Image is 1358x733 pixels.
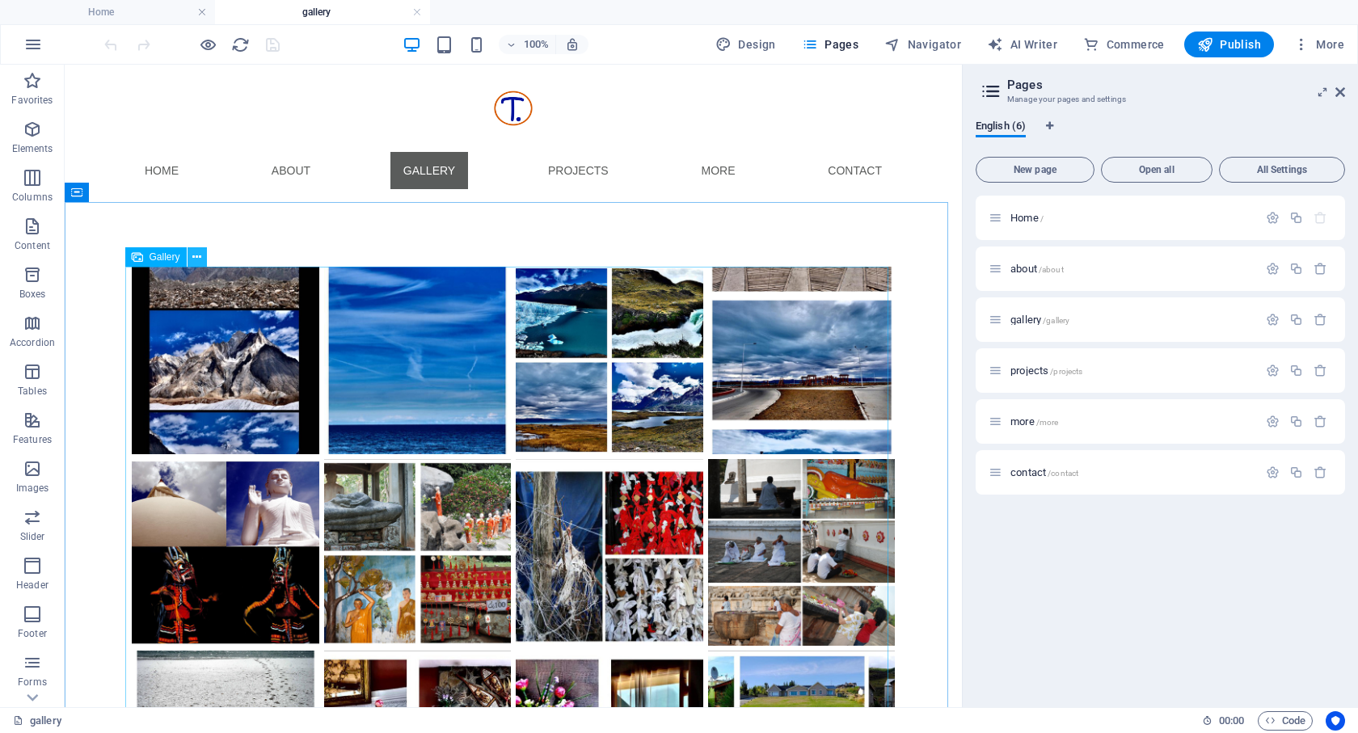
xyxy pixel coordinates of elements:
div: Home/ [1006,213,1258,223]
button: More [1287,32,1351,57]
span: Navigator [884,36,961,53]
span: Commerce [1083,36,1165,53]
span: Design [715,36,776,53]
div: Settings [1266,364,1280,377]
div: Remove [1314,465,1327,479]
span: Code [1265,711,1305,731]
h3: Manage your pages and settings [1007,92,1313,107]
button: Click here to leave preview mode and continue editing [198,35,217,54]
p: Accordion [10,336,55,349]
div: Settings [1266,211,1280,225]
div: Settings [1266,415,1280,428]
div: Duplicate [1289,465,1303,479]
div: Duplicate [1289,415,1303,428]
span: Gallery [150,252,180,262]
button: Code [1258,711,1313,731]
h2: Pages [1007,78,1345,92]
button: Pages [795,32,865,57]
p: Footer [18,627,47,640]
button: AI Writer [981,32,1064,57]
button: All Settings [1219,157,1345,183]
i: Reload page [231,36,250,54]
button: New page [976,157,1094,183]
span: Click to open page [1010,263,1064,275]
p: Forms [18,676,47,689]
span: All Settings [1226,165,1338,175]
span: English (6) [976,116,1026,139]
button: Navigator [878,32,968,57]
div: The startpage cannot be deleted [1314,211,1327,225]
p: Elements [12,142,53,155]
p: Images [16,482,49,495]
button: Open all [1101,157,1212,183]
p: Content [15,239,50,252]
span: Click to open page [1010,466,1078,478]
button: reload [230,35,250,54]
span: Click to open page [1010,314,1069,326]
span: / [1040,214,1044,223]
button: Design [709,32,782,57]
span: Click to open page [1010,364,1082,377]
p: Columns [12,191,53,204]
span: /projects [1050,367,1082,376]
span: Publish [1197,36,1261,53]
div: about/about [1006,263,1258,274]
h6: Session time [1202,711,1245,731]
span: Open all [1108,165,1205,175]
span: /more [1036,418,1059,427]
p: Favorites [11,94,53,107]
button: Publish [1184,32,1274,57]
div: Settings [1266,262,1280,276]
div: contact/contact [1006,467,1258,478]
p: Boxes [19,288,46,301]
span: /contact [1048,469,1078,478]
p: Features [13,433,52,446]
span: 00 00 [1219,711,1244,731]
div: Settings [1266,465,1280,479]
div: Remove [1314,262,1327,276]
div: Duplicate [1289,313,1303,326]
div: Remove [1314,364,1327,377]
p: Header [16,579,48,592]
span: Click to open page [1010,415,1058,428]
span: /about [1039,265,1064,274]
a: Click to cancel selection. Double-click to open Pages [13,711,61,731]
div: Duplicate [1289,364,1303,377]
div: Duplicate [1289,262,1303,276]
span: /gallery [1043,316,1069,325]
span: AI Writer [987,36,1057,53]
span: Pages [802,36,858,53]
i: On resize automatically adjust zoom level to fit chosen device. [565,37,580,52]
div: Design (Ctrl+Alt+Y) [709,32,782,57]
button: Usercentrics [1326,711,1345,731]
p: Slider [20,530,45,543]
div: gallery/gallery [1006,314,1258,325]
h4: gallery [215,3,430,21]
span: More [1293,36,1344,53]
div: Remove [1314,313,1327,326]
div: more/more [1006,416,1258,427]
div: Settings [1266,313,1280,326]
div: Duplicate [1289,211,1303,225]
span: New page [983,165,1087,175]
button: 100% [499,35,556,54]
div: Remove [1314,415,1327,428]
div: projects/projects [1006,365,1258,376]
span: : [1230,714,1233,727]
p: Tables [18,385,47,398]
h6: 100% [523,35,549,54]
div: Language Tabs [976,120,1345,150]
button: Commerce [1077,32,1171,57]
span: Click to open page [1010,212,1044,224]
